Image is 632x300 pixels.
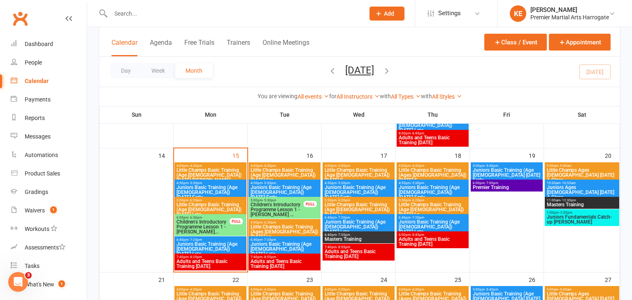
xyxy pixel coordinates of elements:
a: All events [297,93,329,100]
a: What's New1 [11,275,87,294]
span: - 7:35pm [337,233,350,237]
span: Juniors Basic Training (Age [DEMOGRAPHIC_DATA]) [DATE] Late [176,242,245,256]
button: Week [141,63,175,78]
a: Calendar [11,72,87,90]
div: Payments [25,96,51,103]
div: 20 [605,148,620,162]
a: Waivers 1 [11,201,87,220]
button: Day [111,63,141,78]
a: Workouts [11,220,87,238]
span: 4:00pm [176,288,245,291]
span: - 5:40pm [485,164,498,168]
a: All Styles [432,93,462,100]
a: Tasks [11,257,87,275]
span: 6:40pm [324,216,393,219]
span: 5:00pm [250,198,304,202]
span: Children's Introductory Programme Lesson 1 - [PERSON_NAME]... [176,219,230,234]
th: Wed [322,106,396,123]
span: 4:50pm [250,181,319,185]
div: Messages [25,133,51,140]
a: Gradings [11,183,87,201]
span: 5:50pm [176,198,245,202]
span: 8:00pm [398,132,467,135]
div: KE [510,5,526,22]
span: Juniors Basic Training (Age [DEMOGRAPHIC_DATA]) [DATE] Early [398,185,467,200]
span: 4:00pm [324,164,393,168]
span: Juniors Basic Training (Age [DEMOGRAPHIC_DATA]) [DATE] Early [250,185,319,200]
span: - 4:30pm [263,288,276,291]
span: 8:00pm [398,233,467,237]
div: Workouts [25,226,49,232]
th: Mon [174,106,248,123]
span: 9:00am [546,288,618,291]
div: Gradings [25,189,48,195]
th: Thu [396,106,470,123]
a: Payments [11,90,87,109]
div: 22 [232,272,247,286]
span: - 7:25pm [188,238,202,242]
span: 6:00pm [472,181,541,185]
span: Juniors Basic Training (Age [DEMOGRAPHIC_DATA]) [DATE] Late [398,219,467,234]
span: 1 [58,280,65,287]
a: Messages [11,127,87,146]
span: Little Champs Basic Training (Age [DEMOGRAPHIC_DATA]) [DATE] La... [398,202,467,217]
div: 26 [529,272,544,286]
div: Reports [25,115,45,121]
span: 1 [50,206,57,213]
span: - 12:30pm [560,198,576,202]
span: - 8:45pm [411,233,424,237]
div: Product Sales [25,170,60,177]
span: Little Champs Basic Training (Ages [DEMOGRAPHIC_DATA]) [DATE] La... [250,224,319,239]
button: Month [175,63,213,78]
span: Adults and Teens Basic Training [DATE] [398,237,467,247]
span: 5:00pm [472,164,541,168]
span: - 5:00pm [337,164,350,168]
div: 24 [381,272,395,286]
span: - 9:45am [558,288,572,291]
div: Calendar [25,78,49,84]
a: Automations [11,146,87,164]
span: - 6:20pm [188,198,202,202]
span: 4:00pm [398,164,467,168]
th: Tue [248,106,322,123]
span: 5:50pm [250,221,319,224]
button: Calendar [112,39,137,56]
span: Little Champs Basic Training (Age [DEMOGRAPHIC_DATA]) [DATE] L... [324,202,393,217]
span: 9:00am [546,164,618,168]
button: [DATE] [345,65,374,76]
span: 6:40pm [176,238,245,242]
div: Dashboard [25,41,53,47]
div: [PERSON_NAME] [530,6,609,14]
div: 17 [381,148,395,162]
span: - 7:25pm [263,238,276,242]
input: Search... [108,8,359,19]
th: Fri [470,106,544,123]
a: Product Sales [11,164,87,183]
span: - 4:30pm [188,164,202,168]
th: Sat [544,106,620,123]
span: Little Champs Ages [DEMOGRAPHIC_DATA] [DATE] A Class [546,168,618,182]
div: 19 [529,148,544,162]
span: - 7:00pm [485,181,498,185]
div: 27 [605,272,620,286]
span: Adults and Teens Basic Training [DATE] [398,135,467,145]
span: Add [384,10,394,17]
button: Class / Event [484,34,547,51]
strong: with [380,93,391,99]
span: - 6:20pm [337,198,350,202]
span: - 8:55pm [337,245,350,249]
div: 18 [455,148,469,162]
span: - 8:45pm [411,132,424,135]
span: - 7:20pm [411,216,424,219]
span: - 6:30pm [188,216,202,219]
strong: You are viewing [258,93,297,99]
span: 6:40pm [250,238,319,242]
span: 5:00pm [472,288,541,291]
div: Automations [25,152,58,158]
span: 4:50pm [398,181,467,185]
div: Premier Martial Arts Harrogate [530,14,609,21]
span: Settings [438,4,461,23]
a: All Types [391,93,421,100]
span: Juniors Ages [DEMOGRAPHIC_DATA] [DATE] A Class [546,185,618,200]
span: Juniors Basic Training (Age [DEMOGRAPHIC_DATA] [DATE] Early [472,168,541,182]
